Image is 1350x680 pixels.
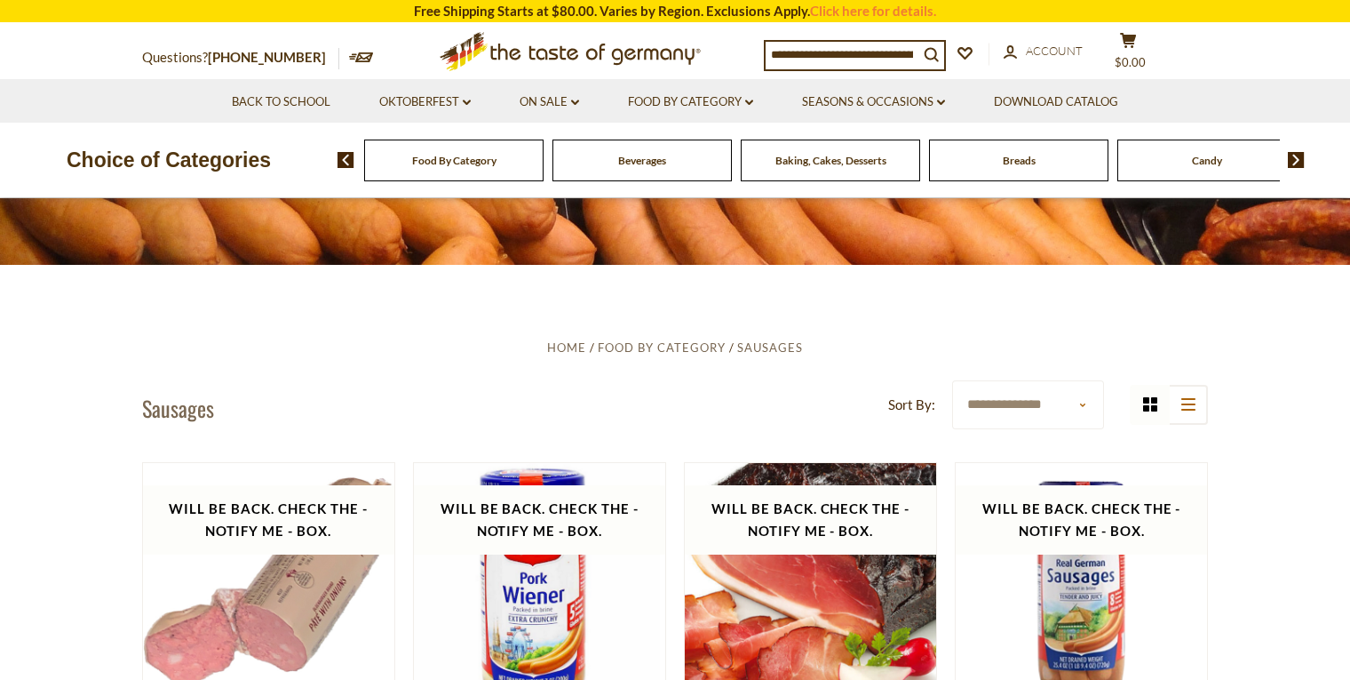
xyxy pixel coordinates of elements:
[1192,154,1222,167] a: Candy
[232,92,330,112] a: Back to School
[520,92,579,112] a: On Sale
[1003,154,1036,167] a: Breads
[775,154,886,167] a: Baking, Cakes, Desserts
[628,92,753,112] a: Food By Category
[1101,32,1155,76] button: $0.00
[142,46,339,69] p: Questions?
[142,395,214,421] h1: Sausages
[1115,55,1146,69] span: $0.00
[994,92,1118,112] a: Download Catalog
[618,154,666,167] a: Beverages
[208,49,326,65] a: [PHONE_NUMBER]
[412,154,496,167] a: Food By Category
[1004,42,1083,61] a: Account
[1288,152,1305,168] img: next arrow
[598,340,726,355] a: Food By Category
[379,92,471,112] a: Oktoberfest
[802,92,945,112] a: Seasons & Occasions
[737,340,803,355] a: Sausages
[547,340,586,355] a: Home
[337,152,354,168] img: previous arrow
[888,394,935,416] label: Sort By:
[810,3,936,19] a: Click here for details.
[1026,44,1083,58] span: Account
